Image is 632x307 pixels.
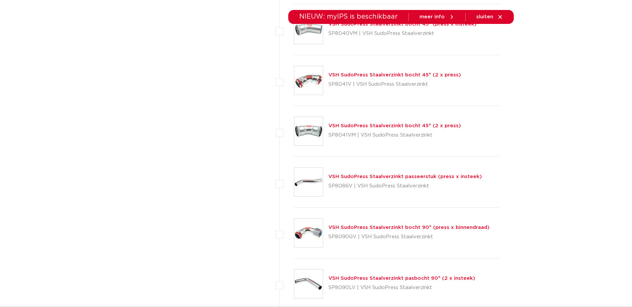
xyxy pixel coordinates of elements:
a: VSH SudoPress Staalverzinkt bocht 45° (2 x press) [328,123,461,128]
a: toepassingen [301,25,336,50]
nav: Menu [226,25,448,50]
a: VSH SudoPress Staalverzinkt bocht 45° (2 x press) [328,72,461,77]
a: services [391,25,412,50]
img: Thumbnail for VSH SudoPress Staalverzinkt bocht 90° (press x binnendraad) [294,219,323,247]
p: SP8041VM | VSH SudoPress Staalverzinkt [328,130,461,141]
a: over ons [425,25,448,50]
a: producten [226,25,253,50]
span: NIEUW: myIPS is beschikbaar [299,13,398,20]
img: Thumbnail for VSH SudoPress Staalverzinkt bocht 45° (2 x press) [294,117,323,146]
a: markten [266,25,288,50]
p: SP8041V | VSH SudoPress Staalverzinkt [328,79,461,90]
img: Thumbnail for VSH SudoPress Staalverzinkt passeerstuk (press x insteek) [294,168,323,196]
span: sluiten [476,14,493,19]
img: Thumbnail for VSH SudoPress Staalverzinkt bocht 45° (2 x press) [294,66,323,95]
p: SP8090LV | VSH SudoPress Staalverzinkt [328,282,475,293]
a: VSH SudoPress Staalverzinkt pasbocht 90° (2 x insteek) [328,276,475,281]
a: sluiten [476,14,503,20]
p: SP8090GV | VSH SudoPress Staalverzinkt [328,232,490,242]
a: VSH SudoPress Staalverzinkt bocht 90° (press x binnendraad) [328,225,490,230]
img: Thumbnail for VSH SudoPress Staalverzinkt pasbocht 90° (2 x insteek) [294,269,323,298]
span: meer info [419,14,445,19]
a: downloads [349,25,377,50]
a: meer info [419,14,455,20]
p: SP8086V | VSH SudoPress Staalverzinkt [328,181,482,191]
a: VSH SudoPress Staalverzinkt passeerstuk (press x insteek) [328,174,482,179]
